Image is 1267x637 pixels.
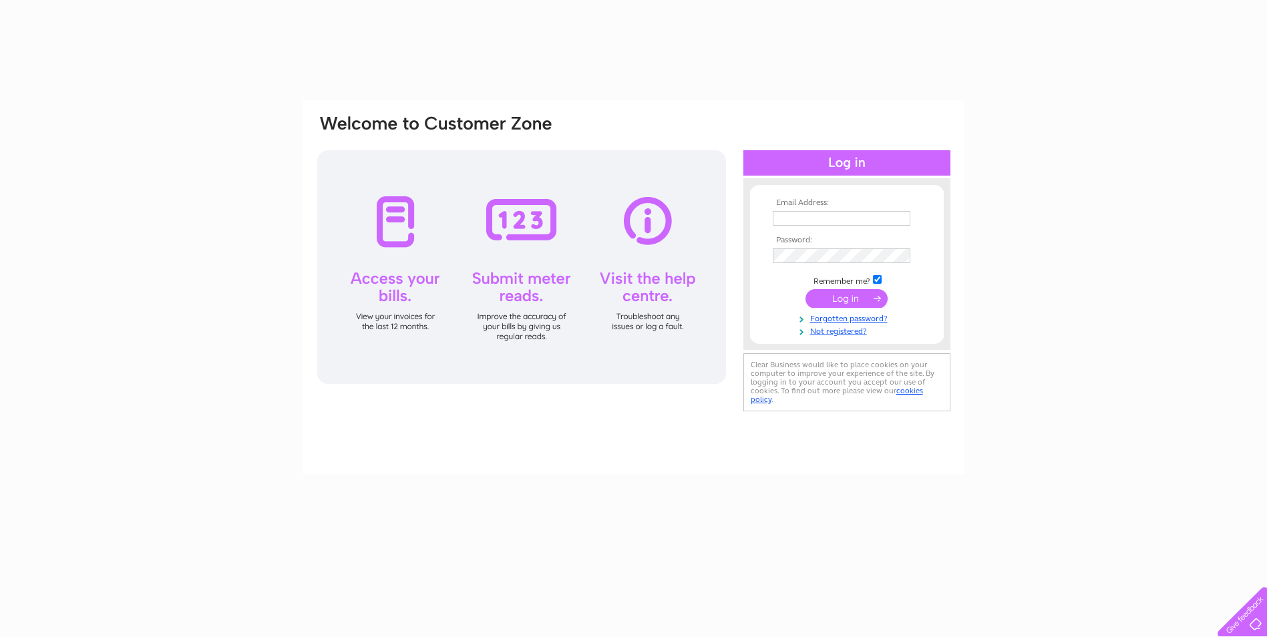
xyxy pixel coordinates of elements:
[805,289,888,308] input: Submit
[773,311,924,324] a: Forgotten password?
[743,353,950,411] div: Clear Business would like to place cookies on your computer to improve your experience of the sit...
[773,324,924,337] a: Not registered?
[751,386,923,404] a: cookies policy
[769,273,924,286] td: Remember me?
[769,198,924,208] th: Email Address:
[769,236,924,245] th: Password:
